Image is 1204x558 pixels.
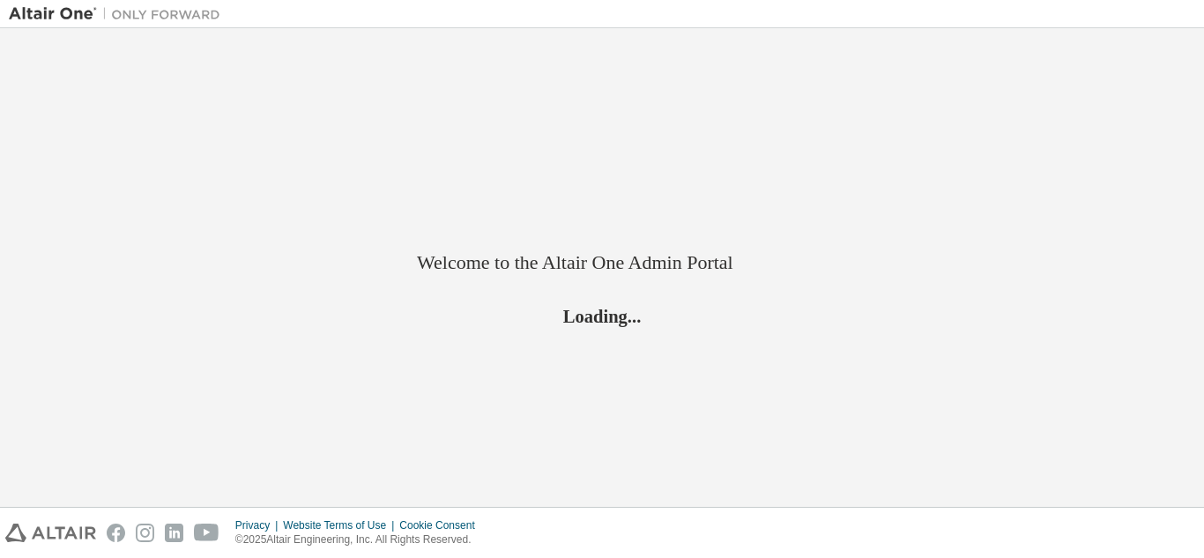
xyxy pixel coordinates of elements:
img: linkedin.svg [165,524,183,542]
h2: Loading... [417,304,787,327]
img: facebook.svg [107,524,125,542]
h2: Welcome to the Altair One Admin Portal [417,250,787,275]
img: youtube.svg [194,524,219,542]
div: Cookie Consent [399,518,485,532]
img: altair_logo.svg [5,524,96,542]
img: Altair One [9,5,229,23]
div: Privacy [235,518,283,532]
img: instagram.svg [136,524,154,542]
div: Website Terms of Use [283,518,399,532]
p: © 2025 Altair Engineering, Inc. All Rights Reserved. [235,532,486,547]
